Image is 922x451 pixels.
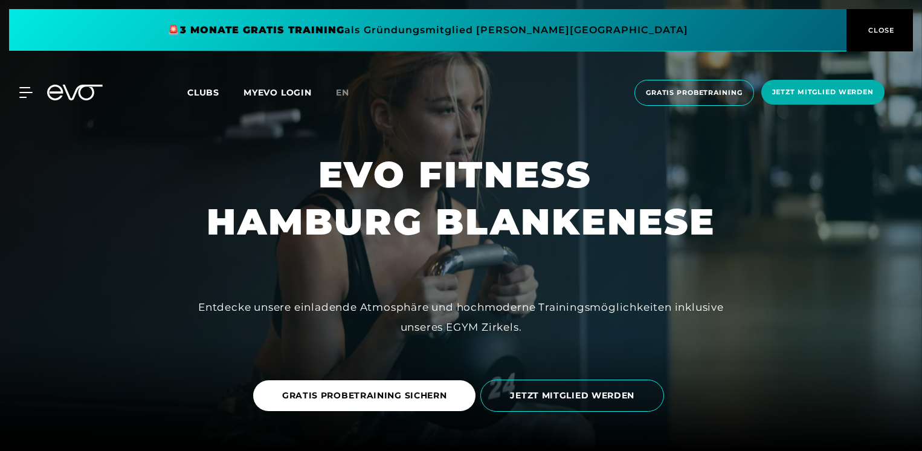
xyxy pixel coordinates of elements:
span: Jetzt Mitglied werden [772,87,874,97]
a: JETZT MITGLIED WERDEN [480,371,669,421]
a: en [336,86,364,100]
button: CLOSE [846,9,913,51]
span: en [336,87,349,98]
a: Gratis Probetraining [631,80,758,106]
a: GRATIS PROBETRAINING SICHERN [253,371,481,420]
span: Clubs [187,87,219,98]
a: MYEVO LOGIN [243,87,312,98]
span: JETZT MITGLIED WERDEN [510,389,634,402]
h1: EVO FITNESS HAMBURG BLANKENESE [207,151,715,245]
span: GRATIS PROBETRAINING SICHERN [282,389,447,402]
a: Jetzt Mitglied werden [758,80,888,106]
span: Gratis Probetraining [646,88,743,98]
a: Clubs [187,86,243,98]
span: CLOSE [865,25,895,36]
div: Entdecke unsere einladende Atmosphäre und hochmoderne Trainingsmöglichkeiten inklusive unseres EG... [189,297,733,337]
